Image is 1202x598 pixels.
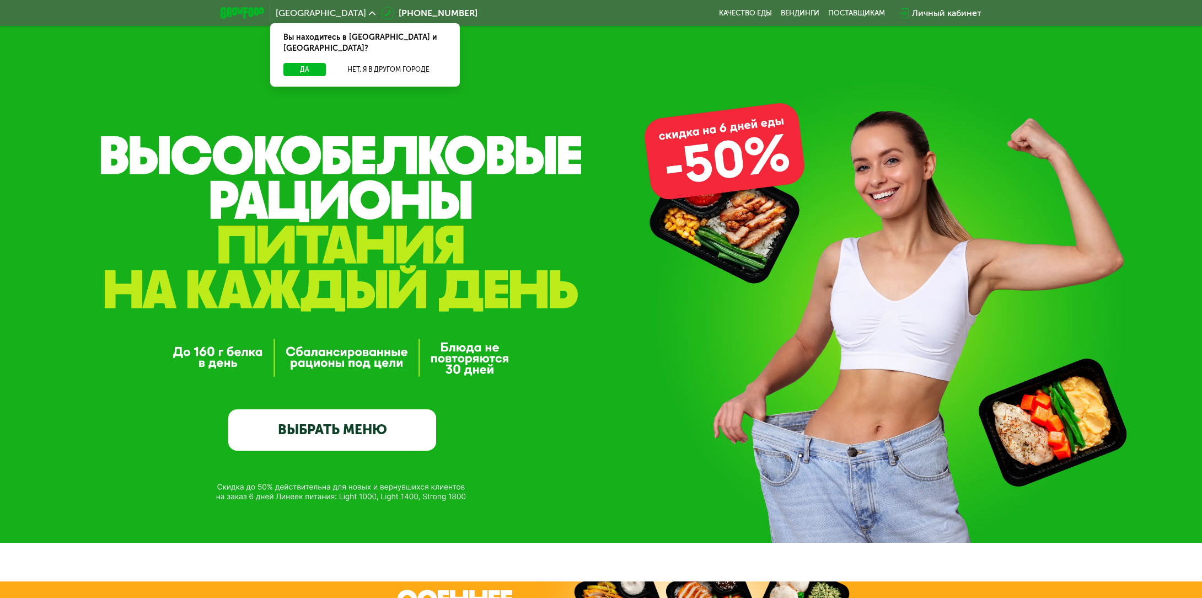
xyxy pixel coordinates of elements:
div: Личный кабинет [912,7,981,20]
button: Да [283,63,326,76]
a: [PHONE_NUMBER] [381,7,477,20]
a: ВЫБРАТЬ МЕНЮ [228,409,436,451]
div: Вы находитесь в [GEOGRAPHIC_DATA] и [GEOGRAPHIC_DATA]? [270,23,460,63]
a: Вендинги [781,9,819,18]
div: поставщикам [828,9,885,18]
a: Качество еды [719,9,772,18]
button: Нет, я в другом городе [330,63,447,76]
span: [GEOGRAPHIC_DATA] [276,9,366,18]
